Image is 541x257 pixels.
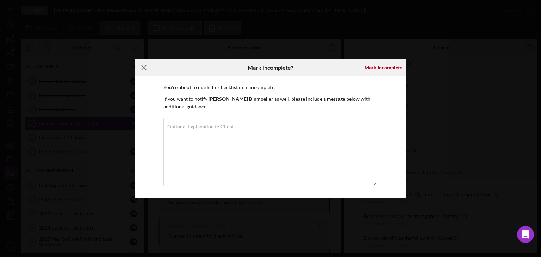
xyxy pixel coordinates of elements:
[167,124,234,130] label: Optional Explanation to Client
[365,61,402,75] div: Mark Incomplete
[163,95,378,111] p: If you want to notify as well, please include a message below with additional guidance.
[361,61,406,75] button: Mark Incomplete
[163,83,378,91] p: You're about to mark the checklist item incomplete.
[209,96,273,102] b: [PERSON_NAME] Binmoeller
[517,226,534,243] div: Open Intercom Messenger
[248,64,293,71] h6: Mark Incomplete?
